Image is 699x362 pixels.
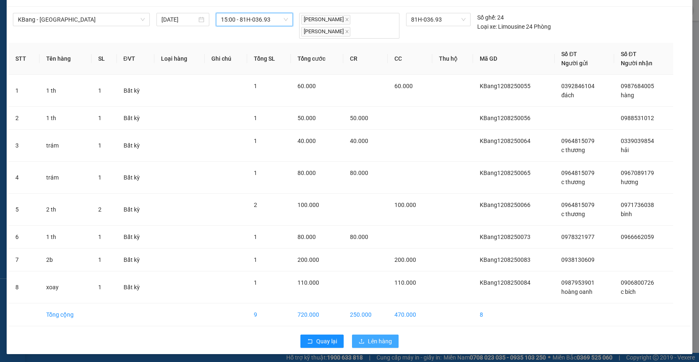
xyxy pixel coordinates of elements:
[7,8,20,17] span: Gửi:
[9,194,40,226] td: 5
[561,51,577,57] span: Số ĐT
[9,107,40,130] td: 2
[98,234,102,240] span: 1
[98,174,102,181] span: 1
[205,43,247,75] th: Ghi chú
[297,115,316,121] span: 50.000
[117,130,154,162] td: Bất kỳ
[9,75,40,107] td: 1
[297,202,319,208] span: 100.000
[480,138,530,144] span: KBang1208250064
[117,107,154,130] td: Bất kỳ
[117,194,154,226] td: Bất kỳ
[561,202,595,208] span: 0964815079
[254,170,257,176] span: 1
[350,170,368,176] span: 80.000
[9,43,40,75] th: STT
[561,279,595,286] span: 0987953901
[254,83,257,89] span: 1
[621,179,638,185] span: hương
[301,15,350,25] span: [PERSON_NAME]
[394,279,416,286] span: 110.000
[300,335,344,348] button: rollbackQuay lại
[359,338,364,345] span: upload
[40,249,92,271] td: 2b
[561,138,595,144] span: 0964815079
[301,27,350,37] span: [PERSON_NAME]
[117,226,154,249] td: Bất kỳ
[621,234,654,240] span: 0966662059
[480,256,530,263] span: KBang1208250083
[221,13,288,26] span: 15:00 - 81H-036.93
[291,303,343,326] td: 720.000
[621,288,636,295] span: c bích
[388,303,432,326] td: 470.000
[297,234,316,240] span: 80.000
[161,15,197,24] input: 12/08/2025
[117,271,154,303] td: Bất kỳ
[621,170,654,176] span: 0967089179
[79,27,146,39] div: 0906800726
[98,284,102,291] span: 1
[297,83,316,89] span: 60.000
[480,202,530,208] span: KBang1208250066
[621,138,654,144] span: 0339039854
[117,43,154,75] th: ĐVT
[9,130,40,162] td: 3
[473,43,555,75] th: Mã GD
[98,256,102,263] span: 1
[477,22,497,31] span: Loại xe:
[40,107,92,130] td: 1 th
[621,60,652,66] span: Người nhận
[40,271,92,303] td: xoay
[40,303,92,326] td: Tổng cộng
[9,271,40,303] td: 8
[561,60,588,66] span: Người gửi
[75,59,87,71] span: SL
[297,279,319,286] span: 110.000
[621,83,654,89] span: 0987684005
[307,338,313,345] span: rollback
[98,115,102,121] span: 1
[9,226,40,249] td: 6
[561,92,574,99] span: đách
[561,170,595,176] span: 0964815079
[18,13,145,26] span: KBang - Sài Gòn
[40,194,92,226] td: 2 th
[117,75,154,107] td: Bất kỳ
[254,202,257,208] span: 2
[561,288,592,295] span: hoàng oanh
[40,130,92,162] td: trám
[117,162,154,194] td: Bất kỳ
[254,138,257,144] span: 1
[621,147,629,153] span: hải
[98,87,102,94] span: 1
[254,115,257,121] span: 1
[350,115,368,121] span: 50.000
[621,279,654,286] span: 0906800726
[480,83,530,89] span: KBang1208250055
[561,147,585,153] span: c thương
[254,279,257,286] span: 1
[621,202,654,208] span: 0971736038
[7,17,74,27] div: hoàng oanh
[343,303,388,326] td: 250.000
[480,170,530,176] span: KBang1208250065
[473,303,555,326] td: 8
[561,211,585,217] span: c thương
[297,138,316,144] span: 40.000
[316,337,337,346] span: Quay lại
[247,303,291,326] td: 9
[297,170,316,176] span: 80.000
[154,43,205,75] th: Loại hàng
[98,206,102,213] span: 2
[9,249,40,271] td: 7
[40,43,92,75] th: Tên hàng
[117,249,154,271] td: Bất kỳ
[352,335,399,348] button: uploadLên hàng
[394,202,416,208] span: 100.000
[78,44,147,55] div: 110.000
[480,234,530,240] span: KBang1208250073
[9,162,40,194] td: 4
[388,43,432,75] th: CC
